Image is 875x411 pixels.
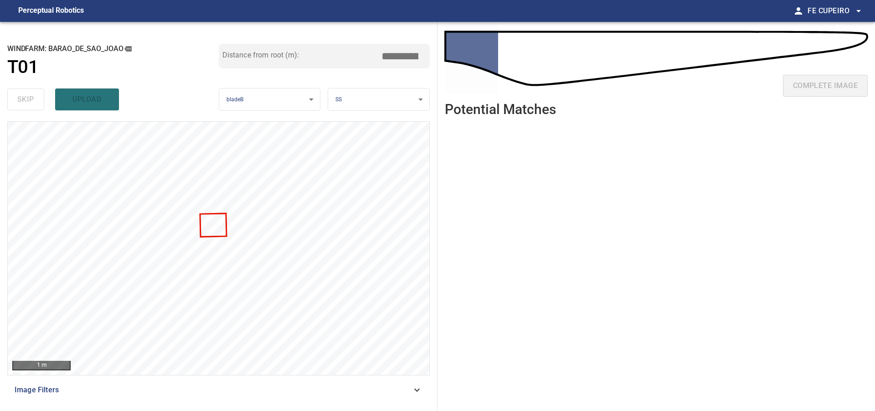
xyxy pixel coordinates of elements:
[7,57,38,78] h1: T01
[445,102,556,117] h2: Potential Matches
[7,57,219,78] a: T01
[7,44,219,54] h2: windfarm: Barao_de_Sao_Joao
[222,52,299,59] label: Distance from root (m):
[18,4,84,18] figcaption: Perceptual Robotics
[808,5,864,17] span: Fe Cupeiro
[123,44,133,54] button: copy message details
[328,88,429,111] div: SS
[335,96,342,103] span: SS
[7,379,430,401] div: Image Filters
[853,5,864,16] span: arrow_drop_down
[15,385,412,395] span: Image Filters
[804,2,864,20] button: Fe Cupeiro
[226,96,244,103] span: bladeB
[793,5,804,16] span: person
[219,88,320,111] div: bladeB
